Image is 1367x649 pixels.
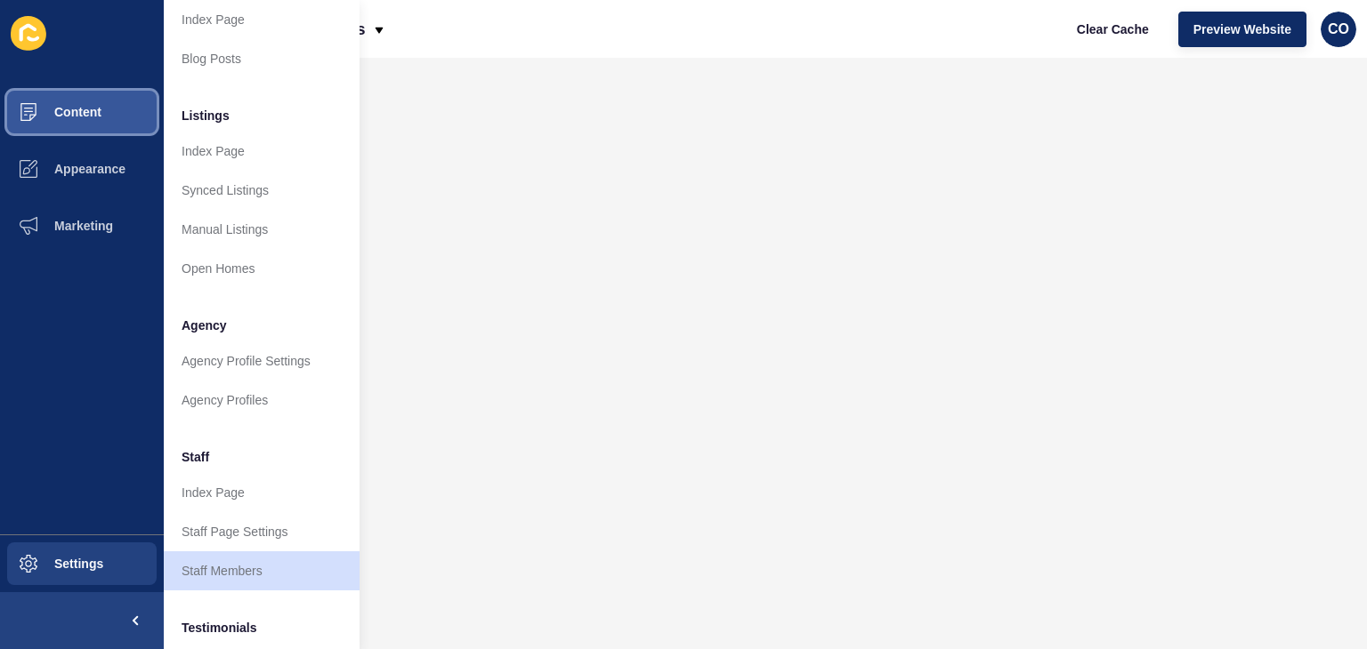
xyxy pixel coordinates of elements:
span: Preview Website [1193,20,1291,38]
a: Index Page [164,132,360,171]
a: Blog Posts [164,39,360,78]
span: Listings [182,107,230,124]
button: Preview Website [1178,12,1306,47]
a: Index Page [164,473,360,512]
a: Agency Profiles [164,381,360,420]
span: Staff [182,448,209,466]
span: Agency [182,316,227,334]
a: Open Homes [164,249,360,288]
a: Staff Page Settings [164,512,360,551]
a: Manual Listings [164,210,360,249]
span: CO [1328,20,1349,38]
span: Testimonials [182,619,257,637]
a: Agency Profile Settings [164,341,360,381]
a: Synced Listings [164,171,360,210]
button: Clear Cache [1062,12,1164,47]
a: Staff Members [164,551,360,590]
span: Clear Cache [1077,20,1149,38]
